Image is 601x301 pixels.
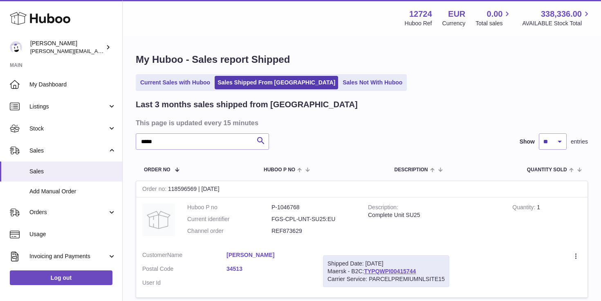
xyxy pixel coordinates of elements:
span: Usage [29,230,116,238]
h3: This page is updated every 15 minutes [136,118,586,127]
a: 338,336.00 AVAILABLE Stock Total [522,9,591,27]
a: [PERSON_NAME] [226,251,311,259]
dd: P-1046768 [271,204,356,211]
img: no-photo.jpg [142,204,175,236]
span: Stock [29,125,108,133]
dt: Current identifier [187,215,271,223]
strong: EUR [448,9,465,20]
span: 0.00 [487,9,503,20]
a: TYPQWPI00415744 [364,268,416,274]
dt: Postal Code [142,265,226,275]
span: Order No [144,167,170,173]
dt: Name [142,251,226,261]
div: 118596569 | [DATE] [136,181,588,197]
div: Carrier Service: PARCELPREMIUMNLSITE15 [327,275,445,283]
strong: 12724 [409,9,432,20]
span: Invoicing and Payments [29,252,108,260]
div: Shipped Date: [DATE] [327,260,445,268]
div: Currency [442,20,466,27]
strong: Quantity [512,204,537,212]
span: entries [571,138,588,146]
span: Description [394,167,428,173]
dt: Huboo P no [187,204,271,211]
span: Total sales [475,20,512,27]
span: Customer [142,252,167,258]
a: 0.00 Total sales [475,9,512,27]
a: Log out [10,270,112,285]
dt: User Id [142,279,226,287]
span: Orders [29,208,108,216]
div: Huboo Ref [405,20,432,27]
strong: Description [368,204,398,212]
a: Current Sales with Huboo [137,76,213,89]
div: Maersk - B2C: [323,255,449,288]
span: Sales [29,147,108,155]
dd: REF873629 [271,227,356,235]
dd: FGS-CPL-UNT-SU25:EU [271,215,356,223]
span: Sales [29,168,116,175]
span: Add Manual Order [29,188,116,195]
span: [PERSON_NAME][EMAIL_ADDRESS][DOMAIN_NAME] [30,48,164,54]
img: sebastian@ffern.co [10,41,22,53]
dt: Channel order [187,227,271,235]
label: Show [520,138,535,146]
a: Sales Not With Huboo [340,76,405,89]
span: Quantity Sold [527,167,567,173]
a: 34513 [226,265,311,273]
h2: Last 3 months sales shipped from [GEOGRAPHIC_DATA] [136,99,358,110]
h1: My Huboo - Sales report Shipped [136,53,588,66]
span: Listings [29,103,108,111]
a: Sales Shipped From [GEOGRAPHIC_DATA] [215,76,338,89]
span: Huboo P no [264,167,295,173]
strong: Order no [142,186,168,194]
span: AVAILABLE Stock Total [522,20,591,27]
span: My Dashboard [29,81,116,89]
span: 338,336.00 [541,9,582,20]
div: [PERSON_NAME] [30,40,104,55]
div: Complete Unit SU25 [368,211,500,219]
td: 1 [506,197,588,245]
